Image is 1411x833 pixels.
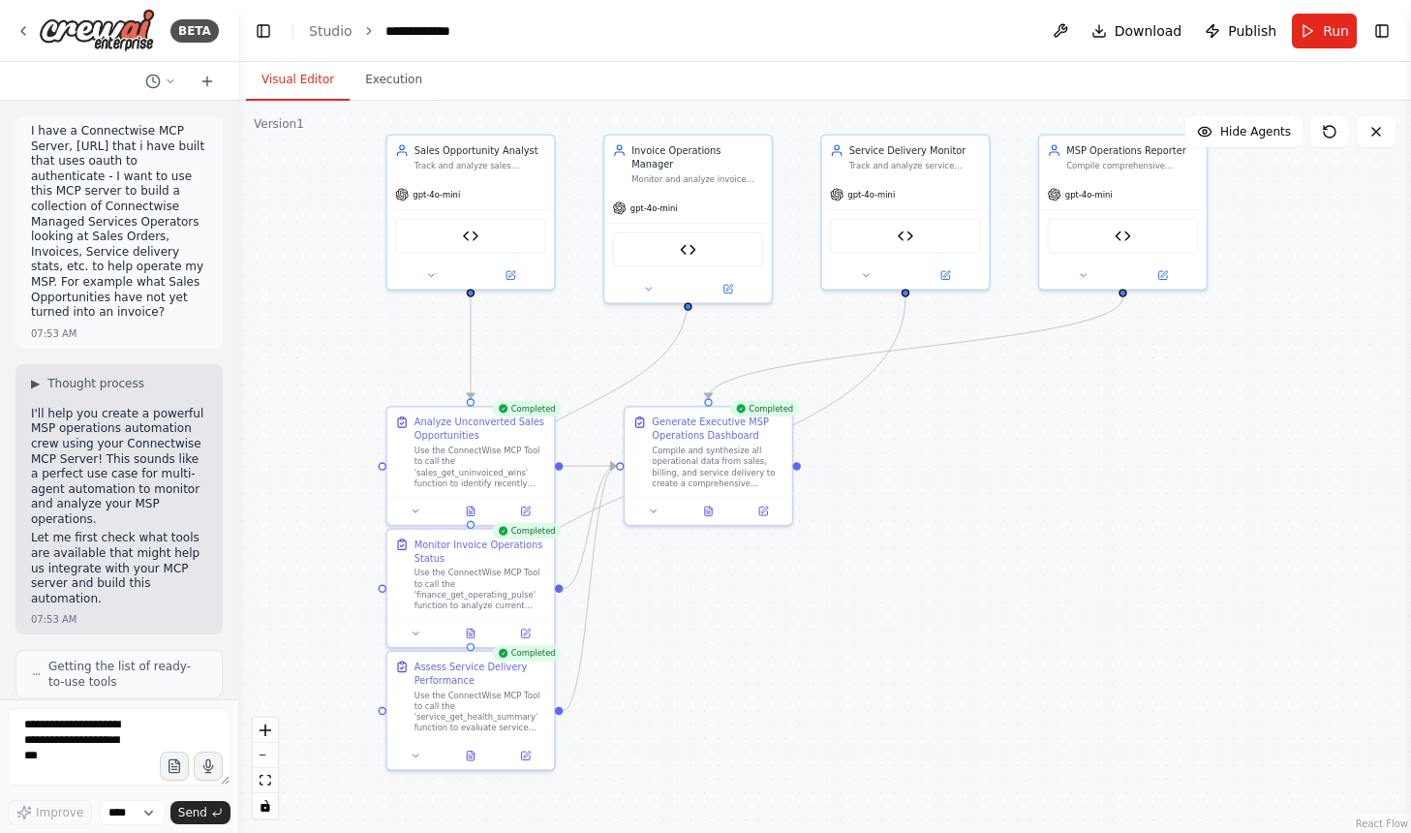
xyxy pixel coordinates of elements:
button: ▶Thought process [31,376,144,391]
button: View output [442,748,499,764]
button: Hide left sidebar [250,17,277,45]
div: Invoice Operations Manager [631,143,763,170]
span: Publish [1228,21,1276,41]
a: React Flow attribution [1356,818,1408,829]
button: Start a new chat [192,70,223,93]
span: Send [178,805,207,820]
p: Let me first check what tools are available that might help us integrate with your MCP server and... [31,531,207,606]
g: Edge from b46026f5-dce3-4dd4-a613-51cc1ae9d713 to ac64b8c9-3a7c-4332-accd-37ec7baba657 [563,459,616,595]
button: Send [170,801,230,824]
button: Click to speak your automation idea [194,752,223,781]
div: Compile and synthesize all operational data from sales, billing, and service delivery to create a... [652,446,783,489]
div: Generate Executive MSP Operations Dashboard [652,416,783,443]
div: CompletedAssess Service Delivery PerformanceUse the ConnectWise MCP Tool to call the 'service_get... [385,651,555,771]
button: Open in side panel [472,267,548,284]
button: Open in side panel [502,748,548,764]
button: Run [1292,14,1357,48]
div: Compile comprehensive operational reports for {company_name} by synthesizing data from sales, bil... [1066,160,1198,170]
img: Connectwise MCP Tool [898,228,914,244]
button: zoom in [253,718,278,743]
button: Execution [350,60,438,101]
div: CompletedGenerate Executive MSP Operations DashboardCompile and synthesize all operational data f... [624,406,793,526]
button: Download [1084,14,1190,48]
button: fit view [253,768,278,793]
button: Upload files [160,752,189,781]
span: Hide Agents [1220,124,1291,139]
div: Completed [492,645,561,662]
button: Open in side panel [906,267,983,284]
div: Monitor and analyze invoice operations for {company_name}, tracking invoice status, payment cycle... [631,173,763,184]
p: I have a Connectwise MCP Server, [URL] that i have built that uses oauth to authenticate - I want... [31,124,207,321]
div: Analyze Unconverted Sales Opportunities [414,416,546,443]
div: CompletedMonitor Invoice Operations StatusUse the ConnectWise MCP Tool to call the 'finance_get_o... [385,528,555,648]
div: Track and analyze service delivery performance for {company_name}, monitoring ticket resolution t... [849,160,981,170]
div: 07:53 AM [31,326,77,341]
button: Open in side panel [690,281,766,297]
a: Studio [309,23,353,39]
button: zoom out [253,743,278,768]
g: Edge from 7575f73b-a2a5-4f94-b14a-c16991f7a4e6 to 442c0a00-a377-434c-9662-b43118d99929 [464,297,477,399]
div: Sales Opportunity AnalystTrack and analyze sales opportunities in Connectwise, specifically ident... [385,134,555,290]
g: Edge from 68b516f1-348b-4a8a-a0a3-9769a32ef801 to ac64b8c9-3a7c-4332-accd-37ec7baba657 [701,297,1129,399]
div: CompletedAnalyze Unconverted Sales OpportunitiesUse the ConnectWise MCP Tool to call the 'sales_g... [385,406,555,526]
div: Use the ConnectWise MCP Tool to call the 'finance_get_operating_pulse' function to analyze curren... [414,568,546,611]
button: View output [442,626,499,642]
button: Improve [8,800,92,825]
button: Switch to previous chat [138,70,184,93]
button: Publish [1197,14,1284,48]
span: Improve [36,805,83,820]
div: Monitor Invoice Operations Status [414,538,546,565]
div: Completed [492,400,561,416]
div: Sales Opportunity Analyst [414,143,546,157]
button: toggle interactivity [253,793,278,818]
div: BETA [170,19,219,43]
div: 07:53 AM [31,612,77,627]
div: Completed [730,400,799,416]
span: gpt-4o-mini [413,189,460,200]
span: Run [1323,21,1349,41]
p: I'll help you create a powerful MSP operations automation crew using your Connectwise MCP Server!... [31,407,207,528]
span: ▶ [31,376,40,391]
button: Open in side panel [502,626,548,642]
img: Logo [39,9,155,52]
div: MSP Operations ReporterCompile comprehensive operational reports for {company_name} by synthesizi... [1038,134,1208,290]
div: Invoice Operations ManagerMonitor and analyze invoice operations for {company_name}, tracking inv... [603,134,773,303]
img: Connectwise MCP Tool [463,228,479,244]
div: React Flow controls [253,718,278,818]
div: Use the ConnectWise MCP Tool to call the 'sales_get_uninvoiced_wins' function to identify recentl... [414,446,546,489]
div: Track and analyze sales opportunities in Connectwise, specifically identifying opportunities that... [414,160,546,170]
div: MSP Operations Reporter [1066,143,1198,157]
button: Visual Editor [246,60,350,101]
div: Service Delivery MonitorTrack and analyze service delivery performance for {company_name}, monito... [820,134,990,290]
div: Assess Service Delivery Performance [414,660,546,687]
button: Open in side panel [502,503,548,519]
div: Completed [492,523,561,540]
span: gpt-4o-mini [847,189,895,200]
button: Hide Agents [1185,116,1303,147]
button: View output [680,503,737,519]
div: Use the ConnectWise MCP Tool to call the 'service_get_health_summary' function to evaluate servic... [414,690,546,733]
span: gpt-4o-mini [630,202,678,213]
div: Service Delivery Monitor [849,143,981,157]
span: Download [1115,21,1182,41]
g: Edge from 442c0a00-a377-434c-9662-b43118d99929 to ac64b8c9-3a7c-4332-accd-37ec7baba657 [563,459,616,473]
span: Thought process [47,376,144,391]
nav: breadcrumb [309,21,450,41]
img: Connectwise MCP Tool [1115,228,1131,244]
span: Getting the list of ready-to-use tools [48,659,206,690]
div: Version 1 [254,116,304,132]
span: gpt-4o-mini [1065,189,1113,200]
button: Show right sidebar [1368,17,1396,45]
button: Open in side panel [740,503,786,519]
g: Edge from dc59536a-4a3b-4538-8c04-862cbf6cc38f to ac64b8c9-3a7c-4332-accd-37ec7baba657 [563,459,616,718]
g: Edge from a1cd1b84-a21e-463e-ac7b-4469b45a4cf3 to b46026f5-dce3-4dd4-a613-51cc1ae9d713 [464,297,695,521]
img: Connectwise MCP Tool [680,241,696,258]
button: View output [442,503,499,519]
button: Open in side panel [1124,267,1201,284]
